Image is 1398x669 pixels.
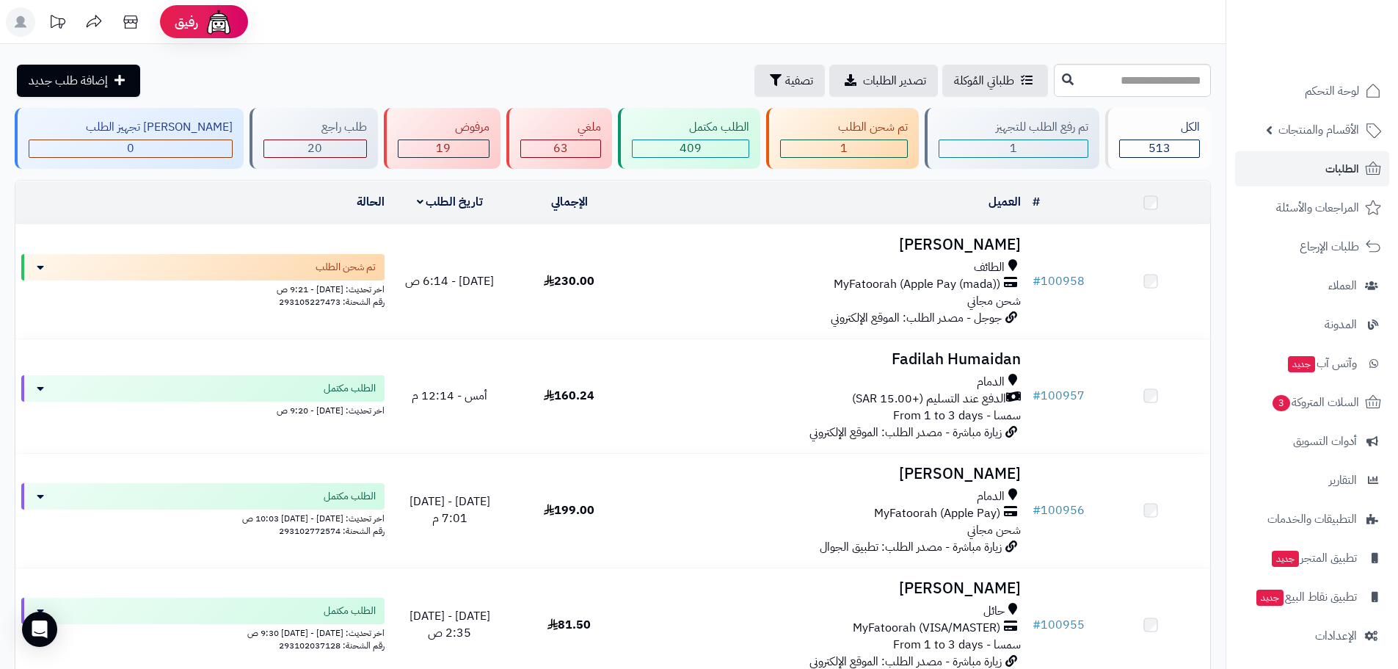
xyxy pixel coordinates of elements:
[405,272,494,290] span: [DATE] - 6:14 ص
[1033,272,1041,290] span: #
[1270,548,1357,568] span: تطبيق المتجر
[977,374,1005,391] span: الدمام
[1010,140,1017,157] span: 1
[324,381,376,396] span: الطلب مكتمل
[1272,551,1299,567] span: جديد
[967,521,1021,539] span: شحن مجاني
[436,140,451,157] span: 19
[754,65,825,97] button: تصفية
[29,72,108,90] span: إضافة طلب جديد
[840,140,848,157] span: 1
[1033,272,1085,290] a: #100958
[1328,275,1357,296] span: العملاء
[29,140,232,157] div: 0
[977,488,1005,505] span: الدمام
[989,193,1021,211] a: العميل
[1235,229,1389,264] a: طلبات الإرجاع
[1033,193,1040,211] a: #
[1305,81,1359,101] span: لوحة التحكم
[21,624,385,640] div: اخر تحديث: [DATE] - [DATE] 9:30 ص
[983,603,1005,620] span: حائل
[1325,159,1359,179] span: الطلبات
[409,493,490,527] span: [DATE] - [DATE] 7:01 م
[874,505,1000,522] span: MyFatoorah (Apple Pay)
[127,140,134,157] span: 0
[247,108,380,169] a: طلب راجع 20
[1033,502,1085,519] a: #100956
[1033,616,1085,634] a: #100955
[175,13,198,31] span: رفيق
[1267,509,1357,529] span: التطبيقات والخدمات
[820,538,1002,556] span: زيارة مباشرة - مصدر الطلب: تطبيق الجوال
[307,140,322,157] span: 20
[544,502,594,519] span: 199.00
[1235,73,1389,109] a: لوحة التحكم
[263,119,366,136] div: طلب راجع
[922,108,1102,169] a: تم رفع الطلب للتجهيز 1
[1276,198,1359,218] span: المراجعات والأسئلة
[829,65,938,97] a: تصدير الطلبات
[1300,236,1359,257] span: طلبات الإرجاع
[547,616,591,634] span: 81.50
[1235,502,1389,537] a: التطبيقات والخدمات
[633,140,749,157] div: 409
[781,140,906,157] div: 1
[893,636,1021,654] span: سمسا - From 1 to 3 days
[1315,626,1357,646] span: الإعدادات
[1235,579,1389,615] a: تطبيق نقاط البيعجديد
[503,108,615,169] a: ملغي 63
[1286,353,1357,374] span: وآتس آب
[17,65,140,97] a: إضافة طلب جديد
[1235,385,1389,420] a: السلات المتروكة3
[893,407,1021,424] span: سمسا - From 1 to 3 days
[1033,502,1041,519] span: #
[1255,587,1357,607] span: تطبيق نقاط البيع
[1293,431,1357,452] span: أدوات التسويق
[863,72,926,90] span: تصدير الطلبات
[279,295,385,308] span: رقم الشحنة: 293105227473
[1033,387,1041,405] span: #
[785,72,813,90] span: تصفية
[1119,119,1200,136] div: الكل
[553,140,568,157] span: 63
[942,65,1048,97] a: طلباتي المُوكلة
[412,387,487,405] span: أمس - 12:14 م
[632,119,749,136] div: الطلب مكتمل
[12,108,247,169] a: [PERSON_NAME] تجهيز الطلب 0
[1273,395,1290,411] span: 3
[1288,356,1315,372] span: جديد
[1235,307,1389,342] a: المدونة
[39,7,76,40] a: تحديثات المنصة
[409,607,490,642] span: [DATE] - [DATE] 2:35 ص
[324,604,376,618] span: الطلب مكتمل
[1235,151,1389,187] a: الطلبات
[1148,140,1171,157] span: 513
[1235,424,1389,459] a: أدوات التسويق
[1329,470,1357,491] span: التقارير
[635,236,1021,253] h3: [PERSON_NAME]
[1256,590,1284,606] span: جديد
[1235,540,1389,576] a: تطبيق المتجرجديد
[834,276,1000,293] span: MyFatoorah (Apple Pay (mada))
[381,108,503,169] a: مرفوض 19
[780,119,907,136] div: تم شحن الطلب
[357,193,385,211] a: الحالة
[939,140,1088,157] div: 1
[279,639,385,652] span: رقم الشحنة: 293102037128
[954,72,1014,90] span: طلباتي المُوكلة
[1235,268,1389,303] a: العملاء
[1278,120,1359,140] span: الأقسام والمنتجات
[29,119,233,136] div: [PERSON_NAME] تجهيز الطلب
[21,402,385,417] div: اخر تحديث: [DATE] - 9:20 ص
[520,119,601,136] div: ملغي
[1102,108,1214,169] a: الكل513
[1033,616,1041,634] span: #
[544,272,594,290] span: 230.00
[551,193,588,211] a: الإجمالي
[417,193,484,211] a: تاريخ الطلب
[204,7,233,37] img: ai-face.png
[521,140,600,157] div: 63
[398,140,489,157] div: 19
[680,140,702,157] span: 409
[852,391,1006,408] span: الدفع عند التسليم (+15.00 SAR)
